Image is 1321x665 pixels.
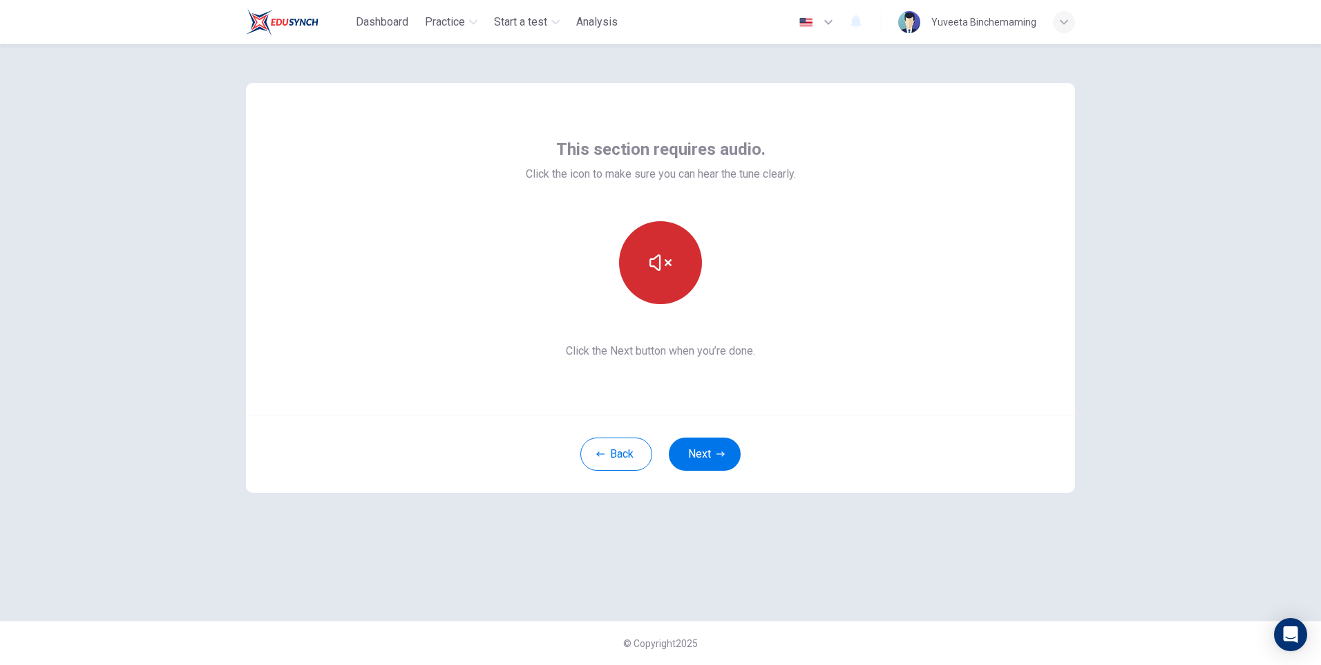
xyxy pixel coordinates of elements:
[350,10,414,35] button: Dashboard
[246,8,319,36] img: Train Test logo
[556,138,766,160] span: This section requires audio.
[526,343,796,359] span: Click the Next button when you’re done.
[1274,618,1307,651] div: Open Intercom Messenger
[576,14,618,30] span: Analysis
[488,10,565,35] button: Start a test
[931,14,1036,30] div: Yuveeta Binchemaming
[246,8,350,36] a: Train Test logo
[494,14,547,30] span: Start a test
[571,10,623,35] button: Analysis
[425,14,465,30] span: Practice
[580,438,652,471] button: Back
[356,14,408,30] span: Dashboard
[669,438,741,471] button: Next
[419,10,483,35] button: Practice
[526,166,796,182] span: Click the icon to make sure you can hear the tune clearly.
[898,11,920,33] img: Profile picture
[623,638,698,649] span: © Copyright 2025
[797,17,815,28] img: en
